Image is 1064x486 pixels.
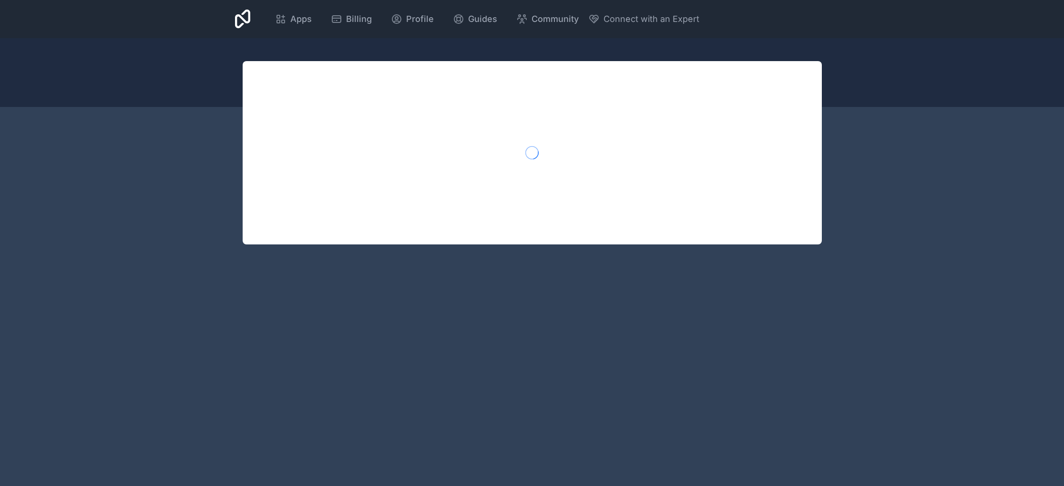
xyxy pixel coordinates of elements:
span: Billing [346,12,372,26]
a: Billing [323,9,379,30]
span: Apps [290,12,312,26]
a: Guides [445,9,505,30]
a: Community [509,9,586,30]
button: Connect with an Expert [588,12,699,26]
a: Apps [267,9,319,30]
a: Profile [383,9,441,30]
span: Connect with an Expert [604,12,699,26]
span: Guides [468,12,497,26]
span: Community [532,12,579,26]
span: Profile [406,12,434,26]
